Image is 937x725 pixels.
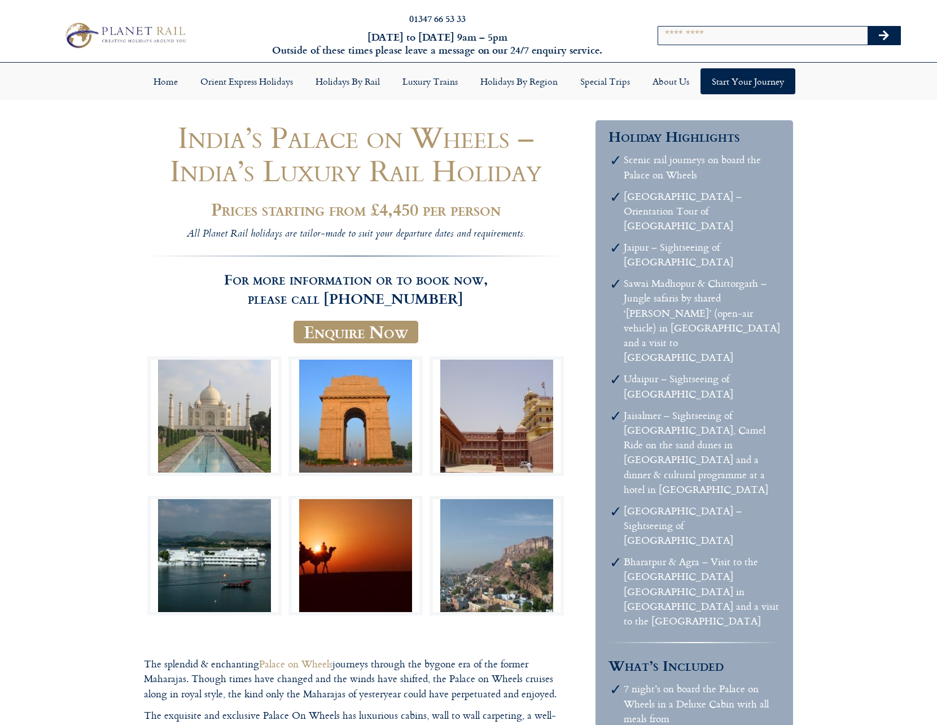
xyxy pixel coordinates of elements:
[144,657,567,701] p: The splendid & enchanting journeys through the bygone era of the former Maharajas. Though times h...
[391,68,469,94] a: Luxury Trains
[624,240,780,270] li: Jaipur – Sightseeing of [GEOGRAPHIC_DATA]
[569,68,641,94] a: Special Trips
[294,321,418,343] a: Enquire Now
[259,656,332,671] a: Palace on Wheels
[624,152,780,182] li: Scenic rail journeys on board the Palace on Wheels
[641,68,700,94] a: About Us
[700,68,795,94] a: Start your Journey
[253,30,622,57] h6: [DATE] to [DATE] 9am – 5pm Outside of these times please leave a message on our 24/7 enquiry serv...
[608,656,780,675] h3: What’s Included
[624,372,780,401] li: Udaipur – Sightseeing of [GEOGRAPHIC_DATA]
[142,68,189,94] a: Home
[624,189,780,234] li: [GEOGRAPHIC_DATA] – Orientation Tour of [GEOGRAPHIC_DATA]
[624,276,780,365] li: Sawai Madhopur & Chittorgarh – Jungle safaris by shared ‘[PERSON_NAME]’ (open-air vehicle) in [GE...
[60,20,189,51] img: Planet Rail Train Holidays Logo
[187,226,525,243] i: All Planet Rail holidays are tailor-made to suit your departure dates and requirements.
[409,12,466,25] a: 01347 66 53 33
[868,27,900,45] button: Search
[189,68,304,94] a: Orient Express Holidays
[144,120,567,187] h1: India’s Palace on Wheels – India’s Luxury Rail Holiday
[144,255,567,307] h3: For more information or to book now, please call [PHONE_NUMBER]
[469,68,569,94] a: Holidays by Region
[6,68,931,94] nav: Menu
[624,504,780,548] li: [GEOGRAPHIC_DATA] – Sightseeing of [GEOGRAPHIC_DATA]
[608,127,780,146] h3: Holiday Highlights
[624,554,780,628] li: Bharatpur & Agra – Visit to the [GEOGRAPHIC_DATA] [GEOGRAPHIC_DATA] in [GEOGRAPHIC_DATA] and a vi...
[299,360,412,473] img: India Gate
[304,68,391,94] a: Holidays by Rail
[144,200,567,219] h2: Prices starting from £4,450 per person
[624,408,780,497] li: Jaisalmer – Sightseeing of [GEOGRAPHIC_DATA], Camel Ride on the sand dunes in [GEOGRAPHIC_DATA] a...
